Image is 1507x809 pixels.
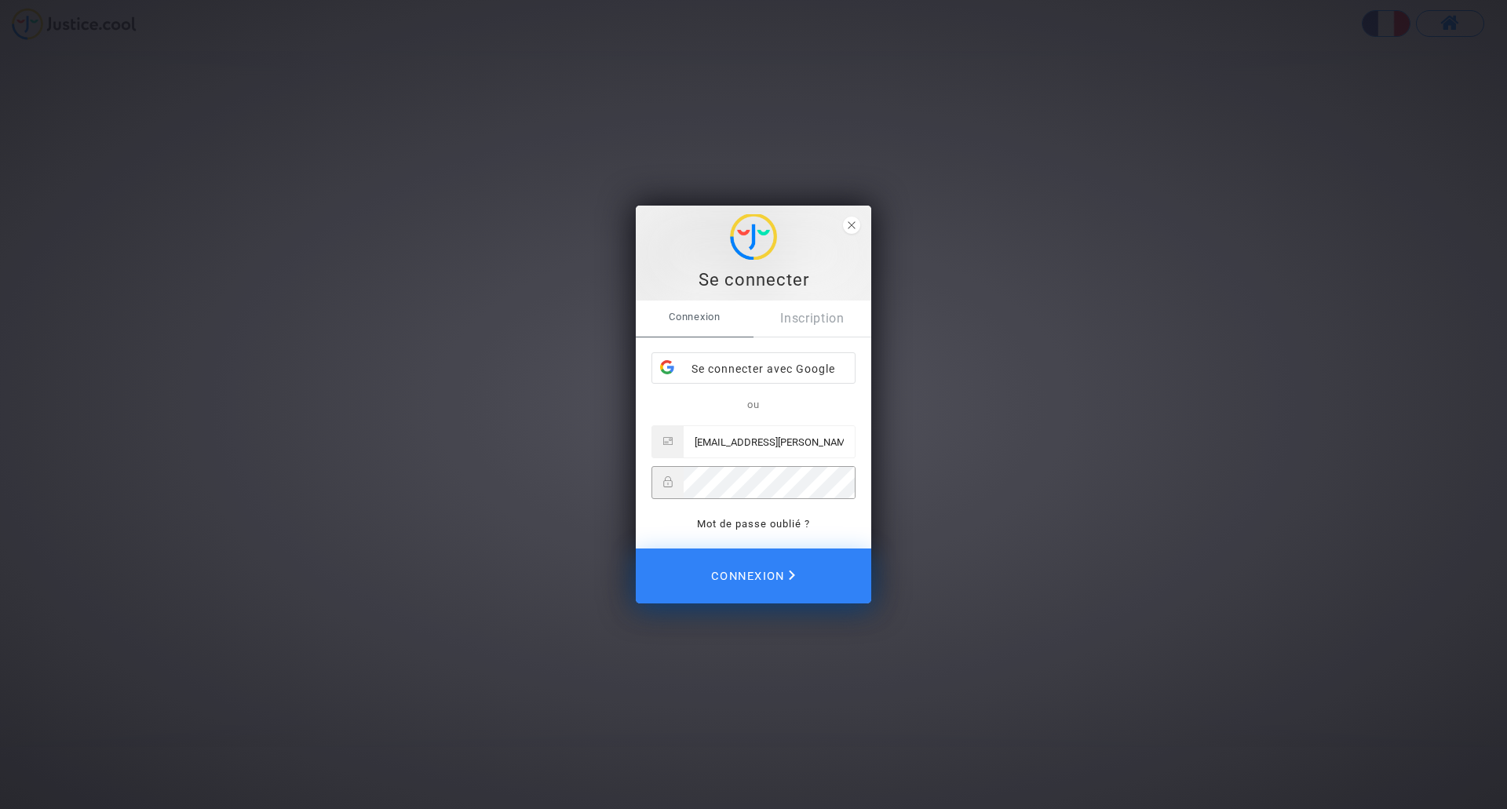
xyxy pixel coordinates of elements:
[711,559,795,593] span: Connexion
[684,426,855,457] input: Email
[697,518,810,530] a: Mot de passe oublié ?
[636,301,753,333] span: Connexion
[644,268,863,292] div: Se connecter
[747,399,760,410] span: ou
[636,548,871,603] button: Connexion
[684,467,855,498] input: Password
[843,217,860,234] span: close
[652,353,855,384] div: Se connecter avec Google
[753,301,871,337] a: Inscription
